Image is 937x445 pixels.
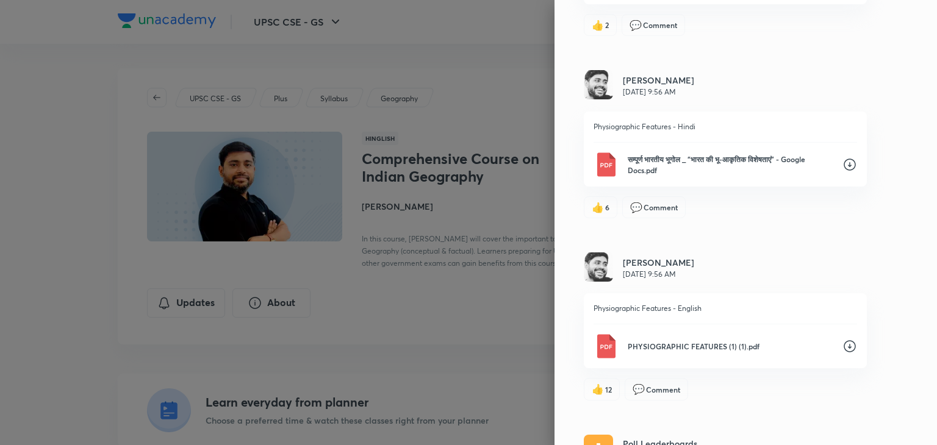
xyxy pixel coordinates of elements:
p: [DATE] 9:56 AM [623,269,694,280]
span: like [592,20,604,30]
p: [DATE] 9:56 AM [623,87,694,98]
p: Physiographic Features - English [594,303,857,314]
img: Pdf [594,152,618,177]
span: like [592,383,604,394]
span: comment [630,20,642,30]
p: PHYSIOGRAPHIC FEATURES (1) (1).pdf [628,341,833,352]
img: Avatar [584,70,613,99]
span: comment [633,383,645,394]
span: 6 [605,202,609,213]
span: 12 [605,384,612,395]
span: Comment [643,20,677,30]
img: Pdf [594,334,618,358]
span: Comment [644,202,678,213]
span: like [592,202,604,213]
p: Physiographic Features - Hindi [594,121,857,132]
span: Comment [646,384,680,395]
p: सम्पूर्ण भारतीय भूगोल _ “भारत की भू-आकृतिक विशेषताएं” - Google Docs.pdf [628,154,833,176]
span: comment [630,202,642,213]
img: Avatar [584,252,613,282]
h6: [PERSON_NAME] [623,74,694,87]
span: 2 [605,20,609,30]
h6: [PERSON_NAME] [623,256,694,269]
